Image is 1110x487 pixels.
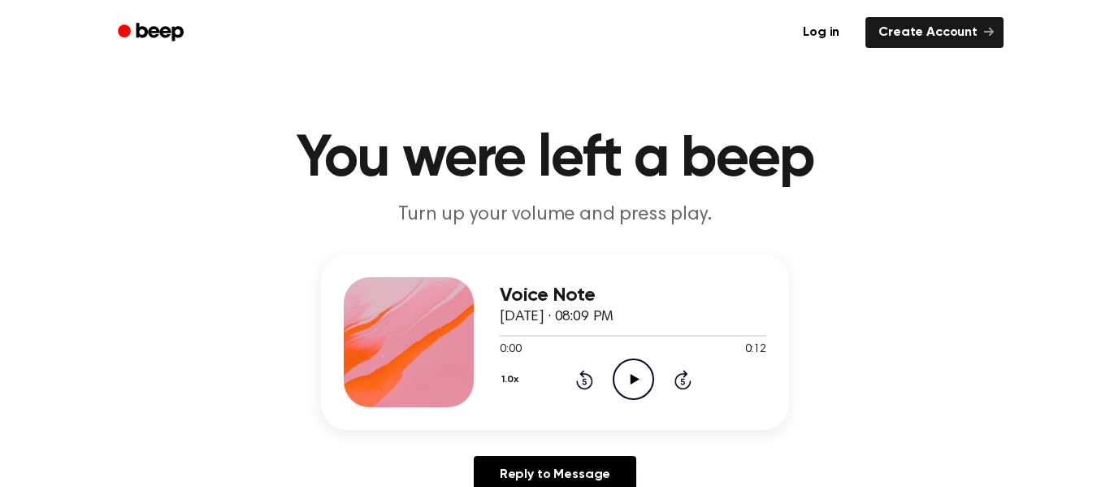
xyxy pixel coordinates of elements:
span: 0:00 [500,341,521,359]
span: [DATE] · 08:09 PM [500,310,614,324]
button: 1.0x [500,366,524,394]
h1: You were left a beep [139,130,971,189]
p: Turn up your volume and press play. [243,202,867,228]
a: Create Account [865,17,1004,48]
span: 0:12 [745,341,766,359]
h3: Voice Note [500,285,766,307]
a: Log in [787,14,856,51]
a: Beep [106,17,198,49]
